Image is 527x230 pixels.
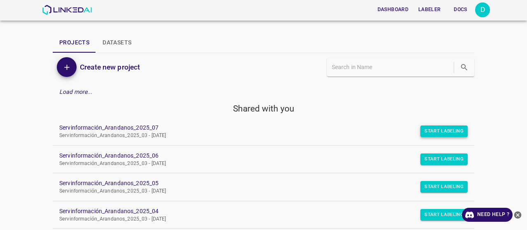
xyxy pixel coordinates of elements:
button: Start Labeling [420,153,468,165]
div: D [475,2,490,17]
p: Servinformación_Arandanos_2025_03 - [DATE] [59,188,455,195]
a: Servinformación_Arandanos_2025_04 [59,207,455,216]
img: LinkedAI [42,5,92,15]
a: Docs [445,1,475,18]
button: Start Labeling [420,209,468,221]
button: Docs [447,3,473,16]
div: Load more... [53,84,474,100]
a: Create new project [77,61,140,73]
a: Servinformación_Arandanos_2025_05 [59,179,455,188]
button: Add [57,57,77,77]
p: Servinformación_Arandanos_2025_03 - [DATE] [59,160,455,167]
button: Start Labeling [420,181,468,193]
a: Servinformación_Arandanos_2025_06 [59,151,455,160]
em: Load more... [59,88,93,95]
button: Start Labeling [420,125,468,137]
input: Search in Name [332,61,452,73]
button: Datasets [96,33,138,53]
h5: Shared with you [53,103,474,114]
p: Servinformación_Arandanos_2025_03 - [DATE] [59,216,455,223]
p: Servinformación_Arandanos_2025_03 - [DATE] [59,132,455,139]
button: Dashboard [374,3,412,16]
button: search [456,59,473,76]
button: close-help [513,208,523,222]
a: Need Help ? [462,208,513,222]
a: Dashboard [373,1,413,18]
a: Labeler [413,1,445,18]
a: Servinformación_Arandanos_2025_07 [59,123,455,132]
h6: Create new project [80,61,140,73]
button: Labeler [415,3,444,16]
button: Open settings [475,2,490,17]
button: Projects [53,33,96,53]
